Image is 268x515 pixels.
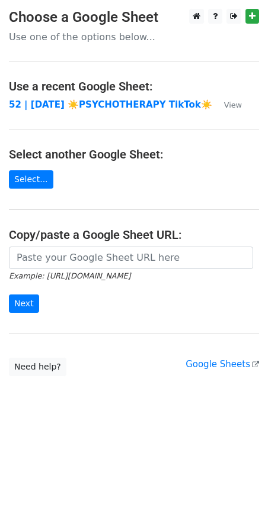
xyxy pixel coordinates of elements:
a: View [212,99,242,110]
input: Next [9,294,39,313]
h4: Select another Google Sheet: [9,147,259,161]
a: Need help? [9,358,66,376]
h4: Use a recent Google Sheet: [9,79,259,93]
a: Google Sheets [186,359,259,370]
input: Paste your Google Sheet URL here [9,247,253,269]
p: Use one of the options below... [9,31,259,43]
a: Select... [9,170,53,189]
h3: Choose a Google Sheet [9,9,259,26]
small: View [224,101,242,109]
small: Example: [URL][DOMAIN_NAME] [9,271,130,280]
h4: Copy/paste a Google Sheet URL: [9,228,259,242]
a: 52 | [DATE] ☀️PSYCHOTHERAPY TikTok☀️ [9,99,212,110]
